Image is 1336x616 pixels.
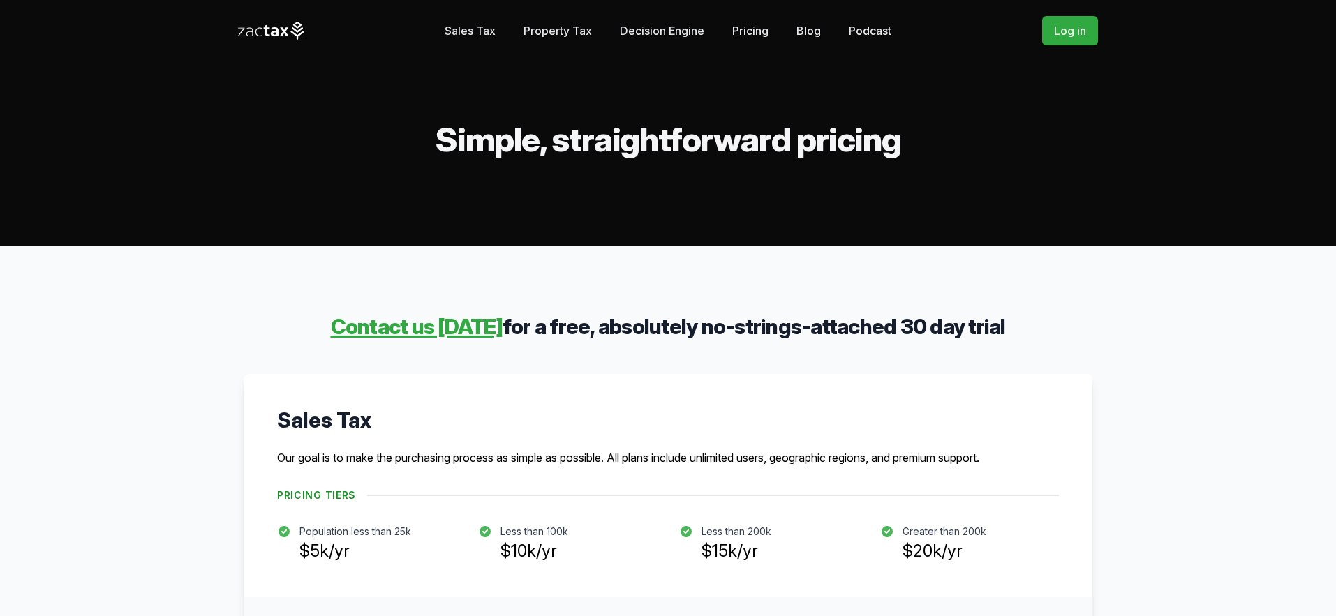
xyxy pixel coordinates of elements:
[277,488,367,502] h4: Pricing Tiers
[500,525,568,539] p: Less than 100k
[238,123,1098,156] h2: Simple, straightforward pricing
[244,313,1092,340] h3: for a free, absolutely no-strings-attached 30 day trial
[702,525,771,539] p: Less than 200k
[1042,16,1098,45] a: Log in
[849,17,891,45] a: Podcast
[299,525,411,539] p: Population less than 25k
[796,17,821,45] a: Blog
[524,17,592,45] a: Property Tax
[702,539,771,564] h3: $15k/yr
[620,17,704,45] a: Decision Engine
[277,407,1059,433] h3: Sales Tax
[445,17,496,45] a: Sales Tax
[299,539,411,564] h3: $5k/yr
[903,539,986,564] h3: $20k/yr
[903,525,986,539] p: Greater than 200k
[277,449,1059,466] p: Our goal is to make the purchasing process as simple as possible. All plans include unlimited use...
[732,17,769,45] a: Pricing
[331,314,503,339] a: Contact us [DATE]
[500,539,568,564] h3: $10k/yr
